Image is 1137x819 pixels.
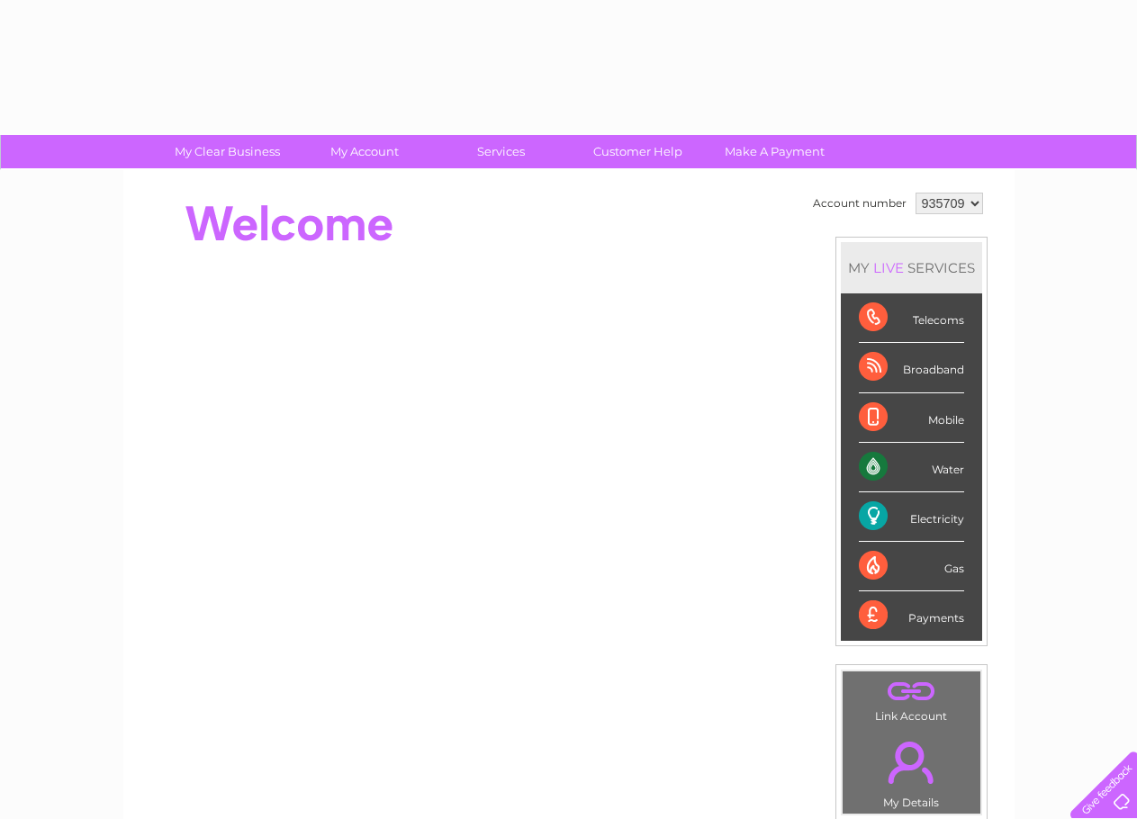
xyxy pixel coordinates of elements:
[564,135,712,168] a: Customer Help
[841,242,982,293] div: MY SERVICES
[870,259,907,276] div: LIVE
[153,135,302,168] a: My Clear Business
[808,188,911,219] td: Account number
[859,343,964,392] div: Broadband
[859,492,964,542] div: Electricity
[847,676,976,707] a: .
[859,443,964,492] div: Water
[290,135,438,168] a: My Account
[859,393,964,443] div: Mobile
[847,731,976,794] a: .
[700,135,849,168] a: Make A Payment
[859,591,964,640] div: Payments
[859,293,964,343] div: Telecoms
[842,726,981,814] td: My Details
[859,542,964,591] div: Gas
[842,670,981,727] td: Link Account
[427,135,575,168] a: Services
